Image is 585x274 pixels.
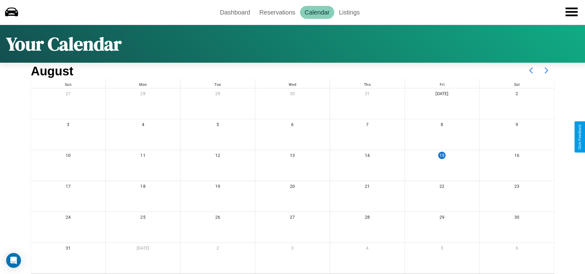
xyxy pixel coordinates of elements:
[334,6,365,19] a: Listings
[106,150,180,163] div: 11
[330,119,404,132] div: 7
[405,88,479,101] div: [DATE]
[578,124,582,150] div: Give Feedback
[330,150,404,163] div: 14
[180,79,255,88] div: Tue
[106,79,180,88] div: Mon
[6,31,122,57] h1: Your Calendar
[330,243,404,255] div: 4
[31,212,105,225] div: 24
[180,88,255,101] div: 29
[405,79,479,88] div: Fri
[215,6,255,19] a: Dashboard
[405,212,479,225] div: 29
[438,152,446,159] div: 15
[180,212,255,225] div: 26
[6,253,21,268] div: Open Intercom Messenger
[255,79,330,88] div: Wed
[405,243,479,255] div: 5
[106,212,180,225] div: 25
[480,181,554,194] div: 23
[405,181,479,194] div: 22
[31,181,105,194] div: 17
[255,243,330,255] div: 3
[255,150,330,163] div: 13
[255,119,330,132] div: 6
[480,119,554,132] div: 9
[31,64,73,78] h2: August
[31,243,105,255] div: 31
[480,79,554,88] div: Sat
[31,79,105,88] div: Sun
[480,212,554,225] div: 30
[255,6,300,19] a: Reservations
[330,212,404,225] div: 28
[330,88,404,101] div: 31
[480,88,554,101] div: 2
[180,243,255,255] div: 2
[255,88,330,101] div: 30
[180,181,255,194] div: 19
[480,150,554,163] div: 16
[106,119,180,132] div: 4
[330,181,404,194] div: 21
[106,243,180,255] div: [DATE]
[300,6,334,19] a: Calendar
[255,212,330,225] div: 27
[180,119,255,132] div: 5
[405,119,479,132] div: 8
[106,88,180,101] div: 28
[255,181,330,194] div: 20
[180,150,255,163] div: 12
[31,150,105,163] div: 10
[31,88,105,101] div: 27
[106,181,180,194] div: 18
[330,79,404,88] div: Thu
[480,243,554,255] div: 6
[31,119,105,132] div: 3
